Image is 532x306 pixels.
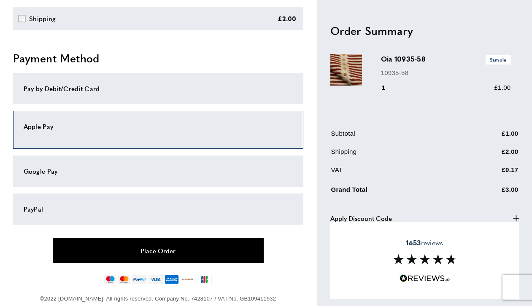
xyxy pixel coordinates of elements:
button: Place Order [53,238,264,263]
strong: 1653 [406,238,421,247]
img: Reviews.io 5 stars [400,274,450,282]
p: 10935-58 [381,67,511,78]
td: VAT [331,165,459,181]
td: £0.17 [460,165,518,181]
td: £3.00 [460,183,518,201]
div: Shipping [29,13,56,24]
h2: Order Summary [330,23,519,38]
img: paypal [132,275,147,284]
div: 1 [381,83,397,93]
td: £2.00 [460,147,518,163]
img: mastercard [118,275,130,284]
td: Subtotal [331,129,459,145]
td: Grand Total [331,183,459,201]
div: Pay by Debit/Credit Card [24,83,293,94]
span: Sample [486,55,511,64]
td: Shipping [331,147,459,163]
div: £2.00 [278,13,297,24]
img: visa [149,275,162,284]
span: £1.00 [494,84,510,91]
span: reviews [406,239,443,247]
span: ©2022 [DOMAIN_NAME]. All rights reserved. Company No. 7428107 / VAT No. GB109411932 [40,295,276,302]
td: £1.00 [460,129,518,145]
img: Reviews section [393,254,456,264]
h3: Oia 10935-58 [381,54,511,64]
img: american-express [165,275,179,284]
div: Google Pay [24,166,293,176]
div: Apple Pay [24,121,293,132]
h2: Payment Method [13,51,303,66]
div: PayPal [24,204,293,214]
span: Apply Discount Code [330,213,392,223]
img: jcb [197,275,212,284]
img: maestro [104,275,116,284]
img: discover [181,275,195,284]
img: Oia 10935-58 [330,54,362,86]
